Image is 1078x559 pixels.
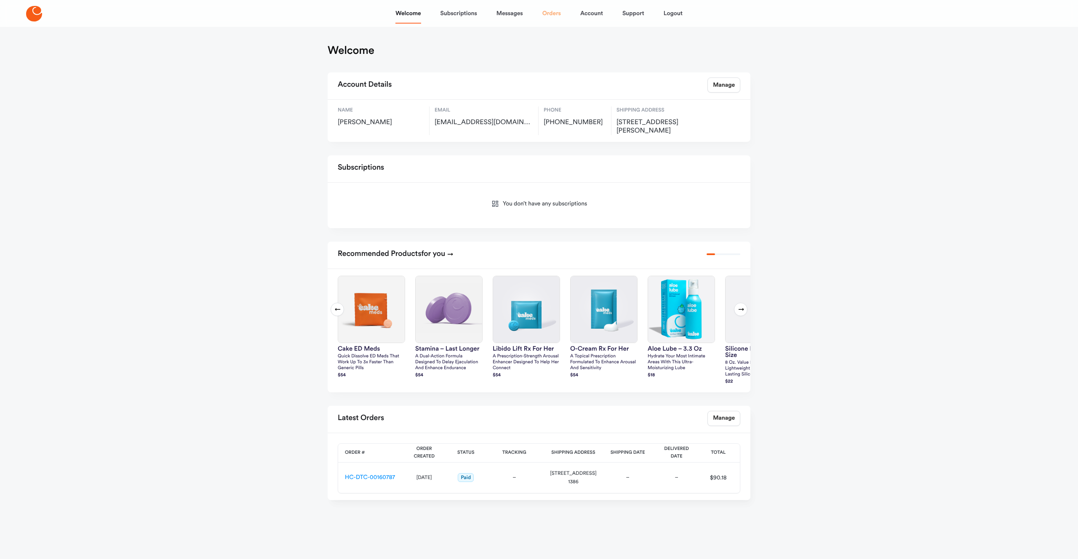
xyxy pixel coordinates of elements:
[395,3,421,24] a: Welcome
[493,354,560,371] p: A prescription-strength arousal enhancer designed to help her connect
[338,118,424,127] span: [PERSON_NAME]
[725,346,792,358] h3: silicone lube – value size
[493,346,560,352] h3: Libido Lift Rx For Her
[725,276,792,386] a: silicone lube – value sizesilicone lube – value size8 oz. Value size ultra lightweight, extremely...
[338,106,424,114] span: Name
[664,3,683,24] a: Logout
[338,276,405,343] img: Cake ED Meds
[415,276,483,379] a: Stamina – Last LongerStamina – Last LongerA dual-action formula designed to delay ejaculation and...
[701,444,736,463] th: Total
[338,77,392,93] h2: Account Details
[648,276,715,379] a: Aloe Lube – 3.3 ozAloe Lube – 3.3 ozHydrate your most intimate areas with this ultra-moisturizing...
[338,160,384,176] h2: Subscriptions
[707,411,740,426] a: Manage
[338,346,405,352] h3: Cake ED Meds
[648,276,715,343] img: Aloe Lube – 3.3 oz
[493,373,501,378] strong: $ 54
[446,444,485,463] th: Status
[544,106,606,114] span: Phone
[570,346,638,352] h3: O-Cream Rx for Her
[603,444,652,463] th: Shipping Date
[338,373,346,378] strong: $ 54
[648,354,715,371] p: Hydrate your most intimate areas with this ultra-moisturizing lube
[408,474,440,482] div: [DATE]
[570,276,638,379] a: O-Cream Rx for HerO-Cream Rx for HerA topical prescription formulated to enhance arousal and sens...
[493,276,560,379] a: Libido Lift Rx For HerLibido Lift Rx For HerA prescription-strength arousal enhancer designed to ...
[571,276,637,343] img: O-Cream Rx for Her
[415,354,483,371] p: A dual-action formula designed to delay ejaculation and enhance endurance
[402,444,446,463] th: Order Created
[416,276,482,343] img: Stamina – Last Longer
[338,247,454,262] h2: Recommended Products
[415,373,423,378] strong: $ 54
[435,106,533,114] span: Email
[485,444,543,463] th: Tracking
[704,474,733,482] div: $90.18
[550,469,596,486] div: [STREET_ADDRESS] 1386
[493,276,560,343] img: Libido Lift Rx For Her
[570,373,578,378] strong: $ 54
[622,3,644,24] a: Support
[736,444,767,463] th: Action
[338,354,405,371] p: Quick dissolve ED Meds that work up to 3x faster than generic pills
[726,276,792,343] img: silicone lube – value size
[338,276,405,379] a: Cake ED MedsCake ED MedsQuick dissolve ED Meds that work up to 3x faster than generic pills$54
[496,3,523,24] a: Messages
[345,474,395,480] a: HC-DTC-00160787
[648,346,715,352] h3: Aloe Lube – 3.3 oz
[422,250,446,258] span: for you
[415,346,483,352] h3: Stamina – Last Longer
[570,354,638,371] p: A topical prescription formulated to enhance arousal and sensitivity
[580,3,603,24] a: Account
[435,118,533,127] span: harshkapoor316@gmail.com
[542,3,561,24] a: Orders
[328,44,374,57] h1: Welcome
[492,474,536,482] div: –
[725,379,733,384] strong: $ 22
[616,106,707,114] span: Shipping Address
[659,474,694,482] div: –
[616,118,707,135] span: 320 Crescent Village Circle, 1386, San Jose, US, 95134
[338,189,740,221] div: You don’t have any subscriptions
[652,444,701,463] th: Delivered Date
[707,77,740,93] a: Manage
[648,373,655,378] strong: $ 18
[440,3,477,24] a: Subscriptions
[338,411,384,426] h2: Latest Orders
[458,473,474,482] span: Paid
[338,444,402,463] th: Order #
[610,474,646,482] div: –
[543,444,603,463] th: Shipping Address
[725,360,792,378] p: 8 oz. Value size ultra lightweight, extremely long-lasting silicone formula
[544,118,606,127] span: [PHONE_NUMBER]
